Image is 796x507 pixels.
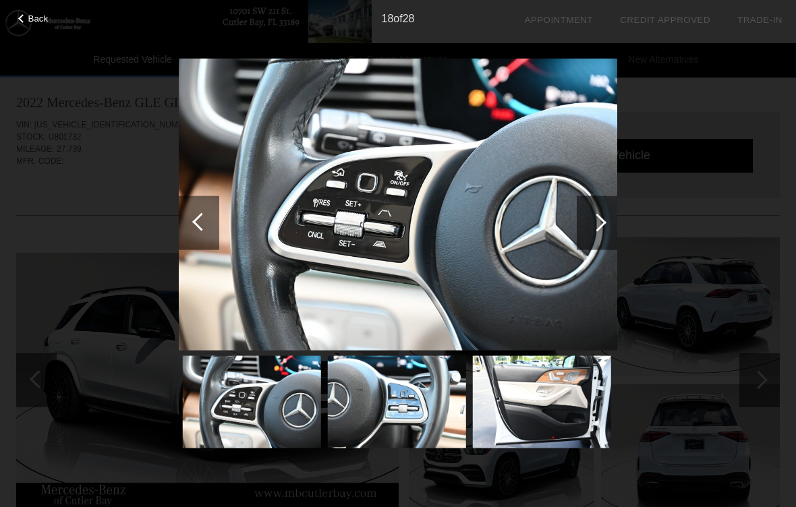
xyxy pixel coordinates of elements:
[28,13,49,24] span: Back
[524,15,593,25] a: Appointment
[328,356,466,448] img: 64980200399c0a013916270a2ee5cad2.jpg
[473,356,611,448] img: 14616280cb96a8d8a2bd975b5ba2a39d.jpg
[620,15,710,25] a: Credit Approved
[183,356,321,448] img: f68881219994b3d09dddc364625dc196.jpg
[179,58,617,351] img: f68881219994b3d09dddc364625dc196.jpg
[382,13,394,24] span: 18
[737,15,783,25] a: Trade-In
[403,13,415,24] span: 28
